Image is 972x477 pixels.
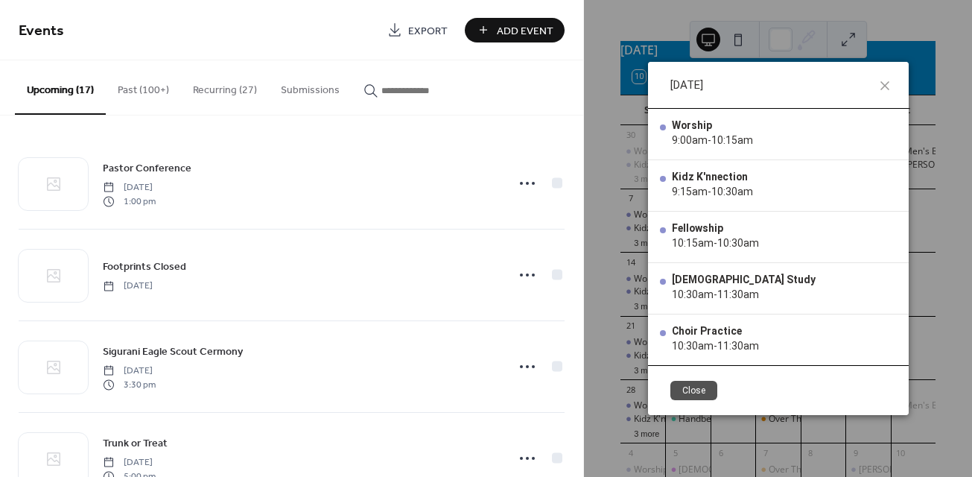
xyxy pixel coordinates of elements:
button: Recurring (27) [181,60,269,113]
span: - [708,134,711,146]
span: 1:00 pm [103,195,156,208]
span: 10:15am [672,237,714,249]
span: 9:00am [672,134,708,146]
span: 3:30 pm [103,378,156,391]
div: [DEMOGRAPHIC_DATA] Study [672,274,816,285]
a: Sigurani Eagle Scout Cermony [103,343,243,360]
button: Upcoming (17) [15,60,106,115]
span: Footprints Closed [103,259,186,275]
div: Worship [672,119,753,131]
button: Add Event [465,18,565,42]
span: Trunk or Treat [103,436,168,452]
span: 10:30am [672,340,714,352]
a: Trunk or Treat [103,435,168,452]
span: [DATE] [103,364,156,378]
span: 10:30am [672,288,714,300]
div: Kidz K'nnection [672,171,753,183]
button: Past (100+) [106,60,181,113]
span: 10:30am [711,186,753,198]
span: 10:15am [711,134,753,146]
span: Export [408,23,448,39]
div: Choir Practice [672,325,759,337]
span: [DATE] [103,456,156,470]
a: Pastor Conference [103,159,191,177]
span: 10:30am [717,237,759,249]
span: - [714,288,717,300]
span: [DATE] [670,77,703,94]
a: Export [376,18,459,42]
button: Close [670,381,717,400]
div: Fellowship [672,222,759,234]
button: Submissions [269,60,352,113]
span: 11:30am [717,288,759,300]
span: Add Event [497,23,553,39]
span: Pastor Conference [103,161,191,177]
span: [DATE] [103,181,156,195]
a: Footprints Closed [103,258,186,275]
span: - [708,186,711,198]
span: - [714,340,717,352]
span: 11:30am [717,340,759,352]
span: Sigurani Eagle Scout Cermony [103,344,243,360]
span: 9:15am [672,186,708,198]
span: [DATE] [103,279,153,293]
span: Events [19,16,64,45]
span: - [714,237,717,249]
